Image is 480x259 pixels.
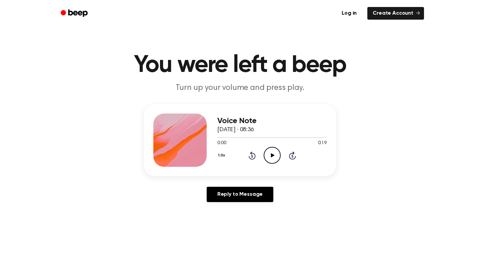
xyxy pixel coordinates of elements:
[56,7,94,20] a: Beep
[112,83,368,94] p: Turn up your volume and press play.
[318,140,327,147] span: 0:19
[335,6,363,21] a: Log in
[217,127,254,133] span: [DATE] · 08:36
[217,150,227,161] button: 1.0x
[69,53,411,77] h1: You were left a beep
[217,140,226,147] span: 0:00
[207,187,273,202] a: Reply to Message
[367,7,424,20] a: Create Account
[217,117,327,126] h3: Voice Note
